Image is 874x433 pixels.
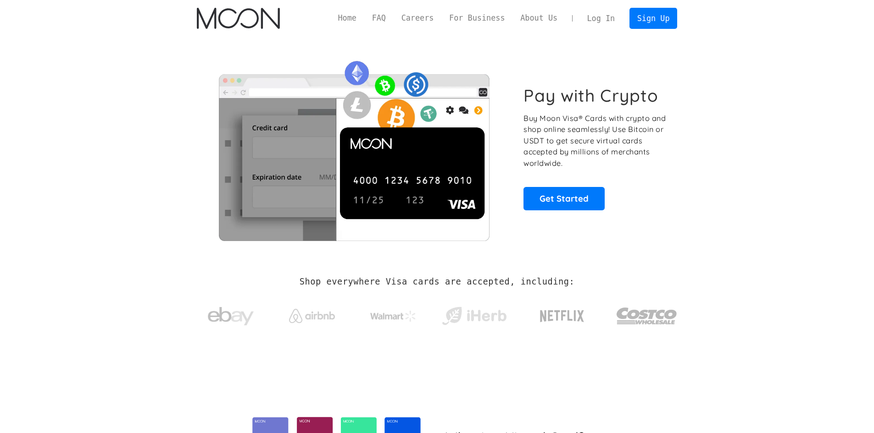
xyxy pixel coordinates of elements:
a: Sign Up [629,8,677,28]
img: Moon Cards let you spend your crypto anywhere Visa is accepted. [197,55,511,241]
img: Moon Logo [197,8,280,29]
a: ebay [197,293,265,335]
a: About Us [512,12,565,24]
h2: Shop everywhere Visa cards are accepted, including: [300,277,574,287]
img: Netflix [539,305,585,328]
img: iHerb [440,304,508,328]
a: Costco [616,290,678,338]
a: Log In [579,8,623,28]
a: Airbnb [278,300,346,328]
a: Walmart [359,301,427,326]
p: Buy Moon Visa® Cards with crypto and shop online seamlessly! Use Bitcoin or USDT to get secure vi... [523,113,667,169]
img: ebay [208,302,254,331]
a: Get Started [523,187,605,210]
img: Airbnb [289,309,335,323]
h1: Pay with Crypto [523,85,658,106]
a: For Business [441,12,512,24]
img: Walmart [370,311,416,322]
a: Netflix [521,296,603,332]
a: home [197,8,280,29]
img: Costco [616,299,678,333]
a: FAQ [364,12,394,24]
a: iHerb [440,295,508,333]
a: Careers [394,12,441,24]
a: Home [330,12,364,24]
